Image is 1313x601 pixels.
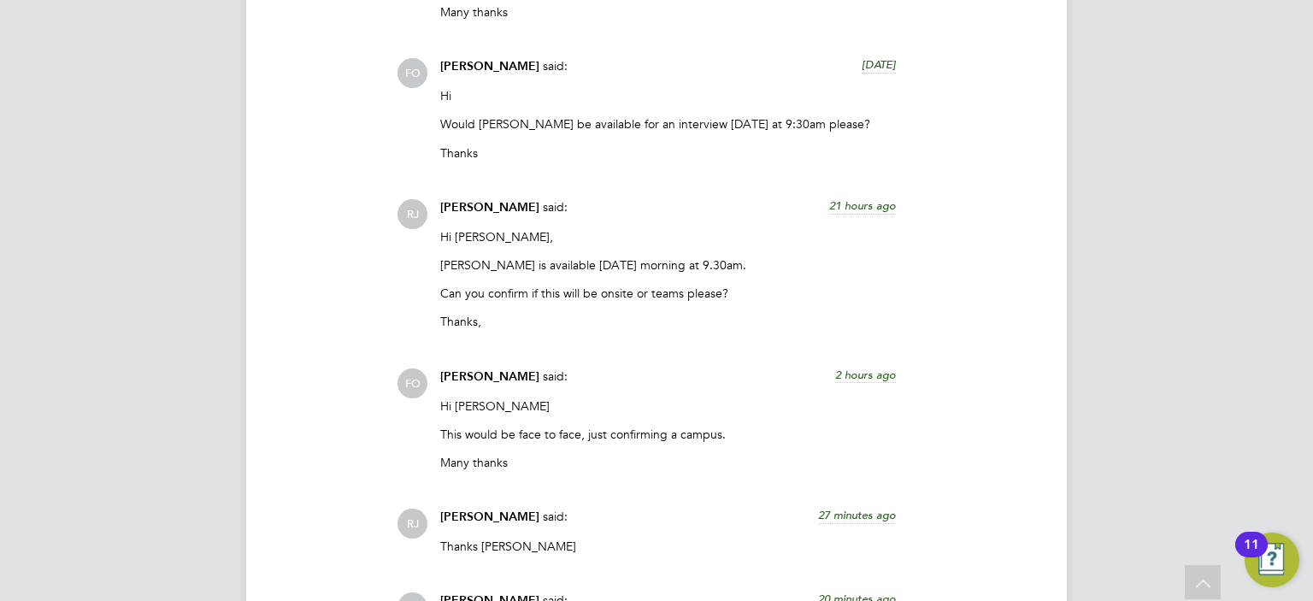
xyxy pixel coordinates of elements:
[397,509,427,539] span: RJ
[397,199,427,229] span: RJ
[543,509,568,524] span: said:
[835,368,896,382] span: 2 hours ago
[440,455,896,470] p: Many thanks
[440,257,896,273] p: [PERSON_NAME] is available [DATE] morning at 9.30am.
[1245,533,1299,587] button: Open Resource Center, 11 new notifications
[397,58,427,88] span: FO
[440,116,896,132] p: Would [PERSON_NAME] be available for an interview [DATE] at 9:30am please?
[829,198,896,213] span: 21 hours ago
[1244,545,1259,567] div: 11
[440,4,896,20] p: Many thanks
[440,59,539,74] span: [PERSON_NAME]
[543,58,568,74] span: said:
[440,539,896,554] p: Thanks [PERSON_NAME]
[543,199,568,215] span: said:
[440,145,896,161] p: Thanks
[440,286,896,301] p: Can you confirm if this will be onsite or teams please?
[862,57,896,72] span: [DATE]
[440,200,539,215] span: [PERSON_NAME]
[440,229,896,245] p: Hi [PERSON_NAME],
[440,369,539,384] span: [PERSON_NAME]
[440,314,896,329] p: Thanks,
[818,508,896,522] span: 27 minutes ago
[440,510,539,524] span: [PERSON_NAME]
[440,398,896,414] p: Hi [PERSON_NAME]
[440,88,896,103] p: Hi
[397,368,427,398] span: FO
[543,368,568,384] span: said:
[440,427,896,442] p: This would be face to face, just confirming a campus.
